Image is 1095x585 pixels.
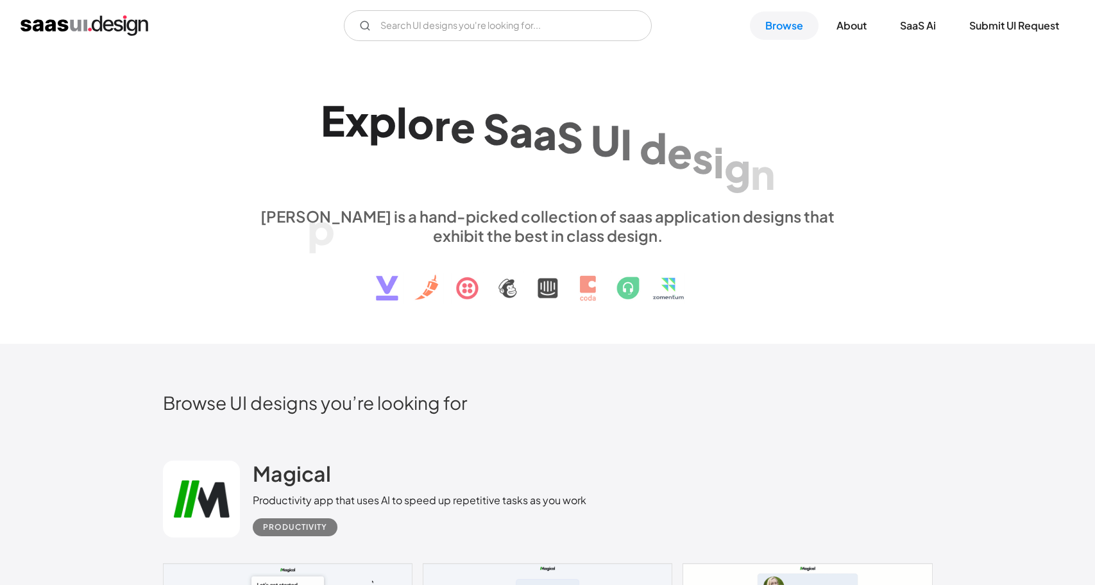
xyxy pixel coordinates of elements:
a: Browse [750,12,819,40]
input: Search UI designs you're looking for... [344,10,652,41]
div: S [483,104,509,153]
div: I [620,119,632,169]
div: [PERSON_NAME] is a hand-picked collection of saas application designs that exhibit the best in cl... [253,207,843,245]
div: r [434,99,450,149]
div: E [321,96,345,145]
div: S [557,112,583,162]
form: Email Form [344,10,652,41]
div: i [713,137,724,187]
h2: Browse UI designs you’re looking for [163,391,933,414]
div: l [396,97,407,146]
div: g [724,143,751,192]
div: p [307,204,335,253]
div: e [667,128,692,177]
h2: Magical [253,461,331,486]
a: Submit UI Request [954,12,1074,40]
a: home [21,15,148,36]
div: n [751,148,775,198]
div: U [591,115,620,165]
div: Productivity app that uses AI to speed up repetitive tasks as you work [253,493,586,508]
div: o [407,98,434,148]
h1: Explore SaaS UI design patterns & interactions. [253,96,843,194]
div: Productivity [263,520,327,535]
div: e [450,101,475,151]
a: About [821,12,882,40]
div: a [509,106,533,155]
div: d [640,123,667,173]
div: s [692,132,713,182]
div: x [345,96,369,145]
a: SaaS Ai [885,12,951,40]
div: a [533,109,557,158]
a: Magical [253,461,331,493]
img: text, icon, saas logo [353,245,742,312]
div: p [369,96,396,146]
